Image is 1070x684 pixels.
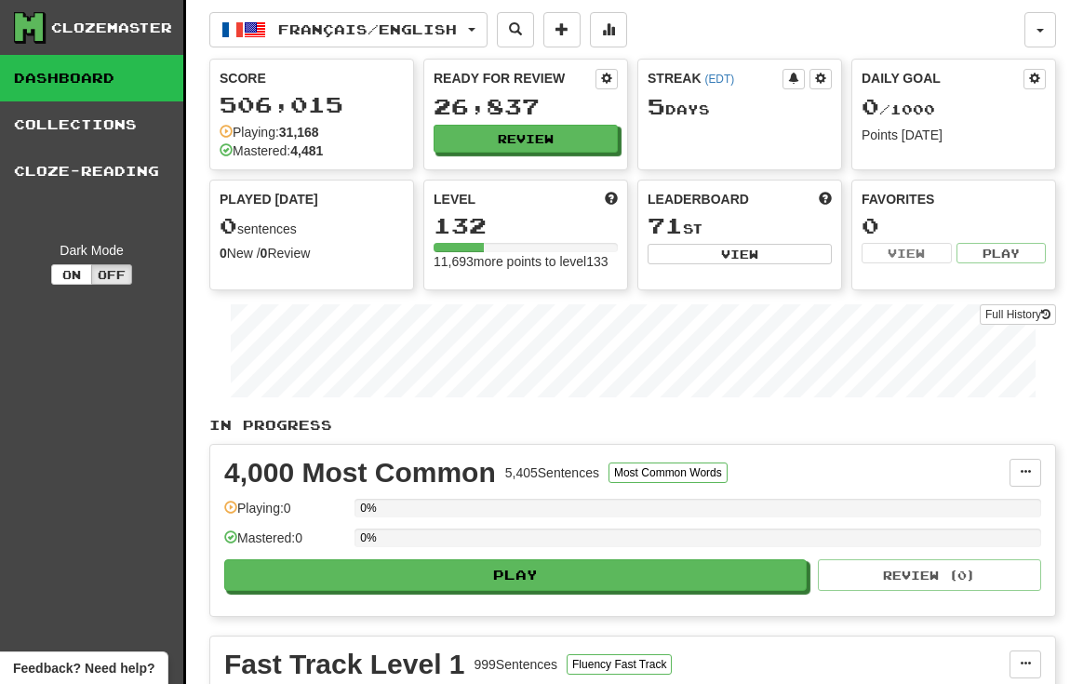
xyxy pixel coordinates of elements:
[220,69,404,87] div: Score
[475,655,558,674] div: 999 Sentences
[224,650,465,678] div: Fast Track Level 1
[434,95,618,118] div: 26,837
[648,244,832,264] button: View
[220,123,319,141] div: Playing:
[209,12,488,47] button: Français/English
[224,499,345,530] div: Playing: 0
[648,212,683,238] span: 71
[13,659,154,677] span: Open feedback widget
[648,69,782,87] div: Streak
[434,69,595,87] div: Ready for Review
[220,93,404,116] div: 506,015
[220,141,323,160] div: Mastered:
[505,463,599,482] div: 5,405 Sentences
[704,73,734,86] a: (EDT)
[434,252,618,271] div: 11,693 more points to level 133
[648,93,665,119] span: 5
[278,21,457,37] span: Français / English
[220,190,318,208] span: Played [DATE]
[220,246,227,261] strong: 0
[279,125,319,140] strong: 31,168
[224,559,807,591] button: Play
[497,12,534,47] button: Search sentences
[648,214,832,238] div: st
[980,304,1056,325] a: Full History
[51,19,172,37] div: Clozemaster
[818,559,1041,591] button: Review (0)
[51,264,92,285] button: On
[434,125,618,153] button: Review
[434,190,475,208] span: Level
[605,190,618,208] span: Score more points to level up
[648,190,749,208] span: Leaderboard
[819,190,832,208] span: This week in points, UTC
[862,101,935,117] span: / 1000
[862,126,1046,144] div: Points [DATE]
[567,654,672,675] button: Fluency Fast Track
[862,190,1046,208] div: Favorites
[220,212,237,238] span: 0
[956,243,1047,263] button: Play
[261,246,268,261] strong: 0
[648,95,832,119] div: Day s
[543,12,581,47] button: Add sentence to collection
[224,529,345,559] div: Mastered: 0
[224,459,496,487] div: 4,000 Most Common
[862,243,952,263] button: View
[862,214,1046,237] div: 0
[209,416,1056,435] p: In Progress
[220,214,404,238] div: sentences
[862,93,879,119] span: 0
[609,463,728,483] button: Most Common Words
[290,143,323,158] strong: 4,481
[91,264,132,285] button: Off
[862,69,1023,89] div: Daily Goal
[220,244,404,262] div: New / Review
[590,12,627,47] button: More stats
[434,214,618,237] div: 132
[14,241,169,260] div: Dark Mode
